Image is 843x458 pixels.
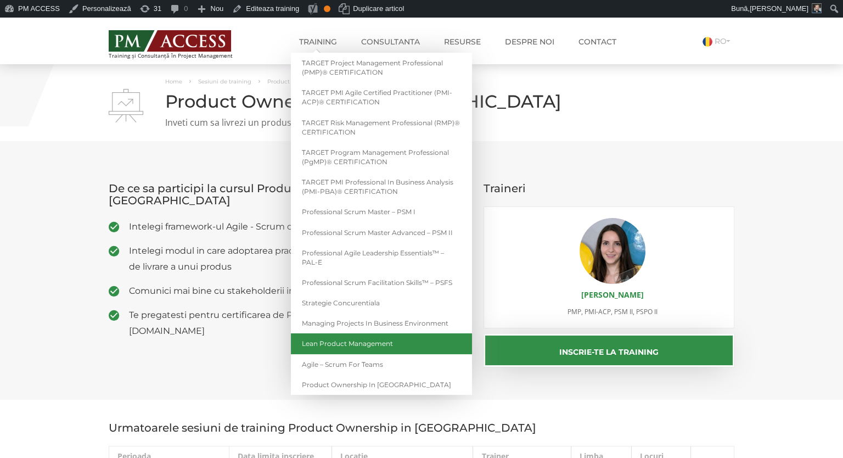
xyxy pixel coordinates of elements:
[109,27,253,59] a: Training și Consultanță în Project Management
[291,172,472,202] a: TARGET PMI Professional in Business Analysis (PMI-PBA)® CERTIFICATION
[484,182,735,194] h3: Traineri
[353,31,428,53] a: Consultanta
[291,313,472,333] a: Managing Projects in Business Environment
[109,53,253,59] span: Training și Consultanță în Project Management
[129,307,467,339] span: Te pregatesti pentru certificarea de Product Owner 'PSPO I' de la [DOMAIN_NAME]
[109,30,231,52] img: PM ACCESS - Echipa traineri si consultanti certificati PMP: Narciss Popescu, Mihai Olaru, Monica ...
[109,89,143,122] img: Product Ownership in Scrum
[702,36,734,46] a: RO
[750,4,808,13] span: [PERSON_NAME]
[291,53,472,82] a: TARGET Project Management Professional (PMP)® CERTIFICATION
[109,182,467,206] h3: De ce sa participi la cursul Product Ownership in [GEOGRAPHIC_DATA]
[580,218,645,284] img: Andreea Ionica - Trainer Agile
[198,78,251,85] a: Sesiuni de training
[291,375,472,395] a: Product Ownership in [GEOGRAPHIC_DATA]
[702,37,712,47] img: Romana
[291,272,472,293] a: Professional Scrum Facilitation Skills™ – PSFS
[291,31,345,53] a: Training
[291,354,472,375] a: Agile – Scrum for Teams
[291,202,472,222] a: Professional Scrum Master – PSM I
[291,113,472,142] a: TARGET Risk Management Professional (RMP)® CERTIFICATION
[291,293,472,313] a: Strategie Concurentiala
[570,31,625,53] a: Contact
[497,31,563,53] a: Despre noi
[291,243,472,272] a: Professional Agile Leadership Essentials™ – PAL-E
[291,82,472,112] a: TARGET PMI Agile Certified Practitioner (PMI-ACP)® CERTIFICATION
[581,289,644,300] a: [PERSON_NAME]
[291,333,472,354] a: Lean Product Management
[165,78,182,85] a: Home
[267,78,391,85] span: Product Ownership in [GEOGRAPHIC_DATA]
[129,243,467,275] span: Intelegi modul in care adoptarea practicilor Agile aduce valoare procesului de livrare a unui produs
[129,219,467,234] span: Intelegi framework-ul Agile - Scrum din perspectiva Product Owner-ului
[109,422,734,434] h3: Urmatoarele sesiuni de training Product Ownership in [GEOGRAPHIC_DATA]
[567,307,657,316] span: PMP, PMI-ACP, PSM II, PSPO II
[436,31,489,53] a: Resurse
[324,5,330,12] div: OK
[129,283,467,299] span: Comunici mai bine cu stakeholderii implicati in dezvoltarea produsului
[291,142,472,172] a: TARGET Program Management Professional (PgMP)® CERTIFICATION
[291,222,472,243] a: Professional Scrum Master Advanced – PSM II
[484,334,735,367] button: Inscrie-te la training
